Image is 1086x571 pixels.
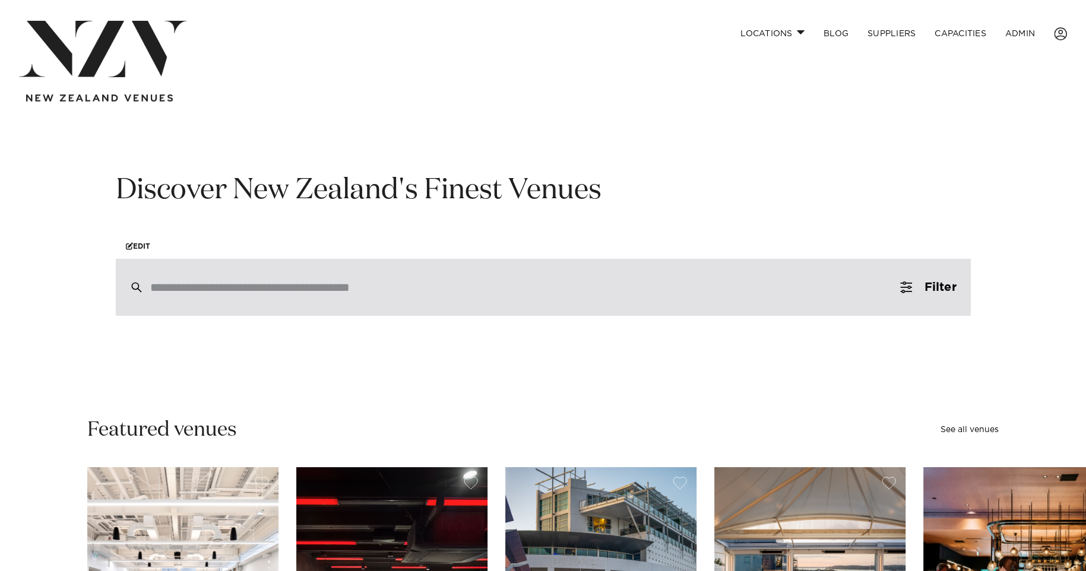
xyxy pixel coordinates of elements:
[996,21,1044,46] a: ADMIN
[925,21,996,46] a: Capacities
[941,426,999,434] a: See all venues
[731,21,814,46] a: Locations
[858,21,925,46] a: SUPPLIERS
[924,281,956,293] span: Filter
[814,21,858,46] a: BLOG
[19,21,187,77] img: nzv-logo.png
[886,259,970,316] button: Filter
[87,417,237,443] h2: Featured venues
[116,172,971,210] h1: Discover New Zealand's Finest Venues
[116,233,160,259] a: Edit
[26,94,173,102] img: new-zealand-venues-text.png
